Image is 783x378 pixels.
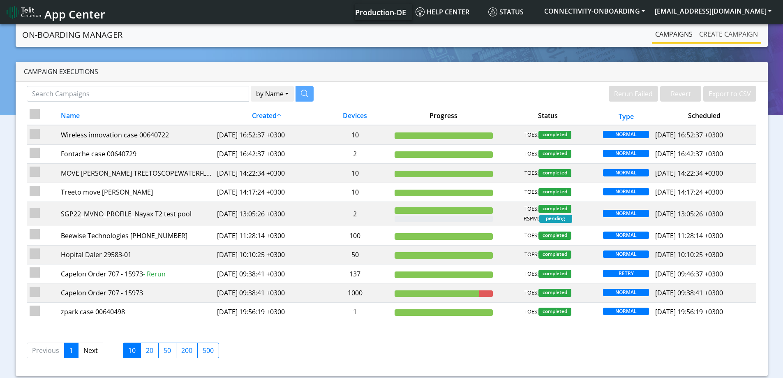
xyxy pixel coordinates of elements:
[655,250,723,259] span: [DATE] 10:10:25 +0300
[7,3,104,21] a: App Center
[319,164,392,183] td: 10
[214,302,319,321] td: [DATE] 19:56:19 +0300
[655,169,723,178] span: [DATE] 14:22:34 +0300
[319,226,392,245] td: 100
[652,26,696,42] a: Campaigns
[652,106,757,125] th: Scheduled
[391,106,496,125] th: Progress
[123,343,141,358] label: 10
[251,86,294,102] button: by Name
[214,202,319,226] td: [DATE] 13:05:26 +0300
[27,86,249,102] input: Search Campaigns
[22,27,122,43] a: On-Boarding Manager
[650,4,776,19] button: [EMAIL_ADDRESS][DOMAIN_NAME]
[603,150,649,157] span: NORMAL
[524,232,538,240] span: TOES:
[660,86,701,102] button: Revert
[78,343,103,358] a: Next
[538,131,571,139] span: completed
[609,86,658,102] button: Rerun Failed
[655,269,723,278] span: [DATE] 09:46:37 +0300
[524,270,538,278] span: TOES:
[64,343,79,358] a: 1
[319,183,392,202] td: 10
[538,150,571,158] span: completed
[603,210,649,217] span: NORMAL
[655,288,723,297] span: [DATE] 09:38:41 +0300
[319,202,392,226] td: 2
[603,250,649,258] span: NORMAL
[655,307,723,316] span: [DATE] 19:56:19 +0300
[61,149,211,159] div: Fontache case 00640729
[603,131,649,138] span: NORMAL
[538,250,571,259] span: completed
[319,264,392,283] td: 137
[524,289,538,297] span: TOES:
[524,250,538,259] span: TOES:
[603,270,649,277] span: RETRY
[655,231,723,240] span: [DATE] 11:28:14 +0300
[58,106,214,125] th: Name
[603,188,649,195] span: NORMAL
[319,245,392,264] td: 50
[524,308,538,316] span: TOES:
[319,283,392,302] td: 1000
[524,150,538,158] span: TOES:
[524,205,538,213] span: TOES:
[355,4,406,20] a: Your current platform instance
[485,4,539,20] a: Status
[214,106,319,125] th: Created
[538,232,571,240] span: completed
[703,86,756,102] button: Export to CSV
[538,188,571,196] span: completed
[176,343,198,358] label: 200
[214,264,319,283] td: [DATE] 09:38:41 +0300
[319,302,392,321] td: 1
[600,106,652,125] th: Type
[61,288,211,298] div: Capelon Order 707 - 15973
[143,269,166,278] span: - Rerun
[524,215,539,223] span: RSPM:
[214,164,319,183] td: [DATE] 14:22:34 +0300
[61,231,211,241] div: Beewise Technologies [PHONE_NUMBER]
[16,62,768,82] div: Campaign Executions
[61,168,211,178] div: MOVE [PERSON_NAME] TREETOSCOPEWATERFLOW
[61,269,211,279] div: Capelon Order 707 - 15973
[61,187,211,197] div: Treeto move [PERSON_NAME]
[412,4,485,20] a: Help center
[416,7,425,16] img: knowledge.svg
[319,125,392,144] td: 10
[61,307,211,317] div: zpark case 00640498
[214,183,319,202] td: [DATE] 14:17:24 +0300
[655,149,723,158] span: [DATE] 16:42:37 +0300
[538,289,571,297] span: completed
[488,7,524,16] span: Status
[655,130,723,139] span: [DATE] 16:52:37 +0300
[538,270,571,278] span: completed
[539,4,650,19] button: CONNECTIVITY-ONBOARDING
[538,205,571,213] span: completed
[538,308,571,316] span: completed
[655,188,723,197] span: [DATE] 14:17:24 +0300
[603,308,649,315] span: NORMAL
[61,250,211,260] div: Hopital Daler 29583-01
[603,289,649,296] span: NORMAL
[655,209,723,218] span: [DATE] 13:05:26 +0300
[524,131,538,139] span: TOES:
[488,7,497,16] img: status.svg
[538,169,571,177] span: completed
[319,106,392,125] th: Devices
[44,7,105,22] span: App Center
[539,215,572,223] span: pending
[214,245,319,264] td: [DATE] 10:10:25 +0300
[214,144,319,163] td: [DATE] 16:42:37 +0300
[524,188,538,196] span: TOES:
[141,343,159,358] label: 20
[416,7,469,16] span: Help center
[214,125,319,144] td: [DATE] 16:52:37 +0300
[603,232,649,239] span: NORMAL
[524,169,538,177] span: TOES:
[696,26,761,42] a: Create campaign
[158,343,176,358] label: 50
[7,6,41,19] img: logo-telit-cinterion-gw-new.png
